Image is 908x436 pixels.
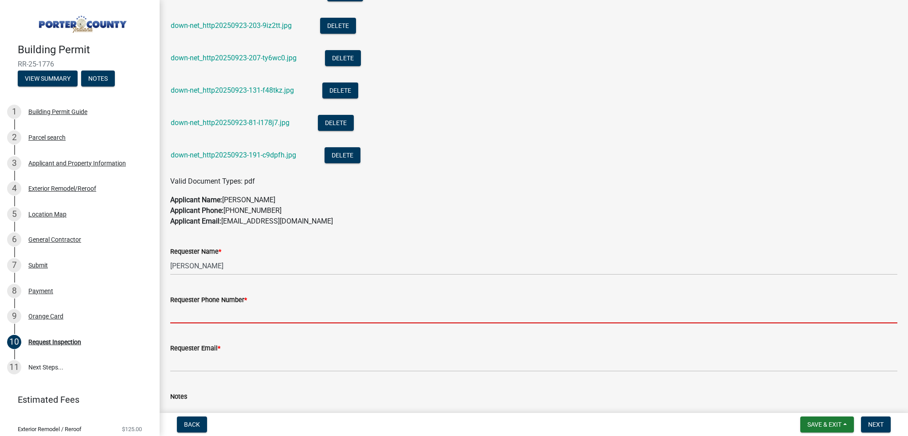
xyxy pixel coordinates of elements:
wm-modal-confirm: Delete Document [320,22,356,31]
div: 6 [7,232,21,247]
wm-modal-confirm: Summary [18,75,78,82]
div: Parcel search [28,134,66,141]
div: 11 [7,360,21,374]
span: Save & Exit [807,421,841,428]
span: Next [868,421,884,428]
div: Exterior Remodel/Reroof [28,185,96,192]
button: Next [861,416,891,432]
div: Applicant and Property Information [28,160,126,166]
a: down-net_http20250923-131-f48tkz.jpg [171,86,294,94]
span: $125.00 [122,426,142,432]
a: down-net_http20250923-203-9iz2tt.jpg [171,21,292,30]
div: 7 [7,258,21,272]
label: Notes [170,394,187,400]
span: Back [184,421,200,428]
label: Requester Email [170,346,220,352]
div: Request Inspection [28,339,81,345]
h4: Building Permit [18,43,153,56]
div: 3 [7,156,21,170]
div: 10 [7,335,21,349]
div: 5 [7,207,21,221]
div: 2 [7,130,21,145]
strong: Applicant Phone: [170,206,223,215]
a: down-net_http20250923-191-c9dpfh.jpg [171,151,296,159]
div: Submit [28,262,48,268]
div: General Contractor [28,236,81,243]
div: Payment [28,288,53,294]
button: View Summary [18,71,78,86]
button: Delete [325,147,360,163]
wm-modal-confirm: Delete Document [322,87,358,95]
a: Estimated Fees [7,391,145,409]
span: Valid Document Types: pdf [170,177,255,185]
div: 4 [7,181,21,196]
button: Save & Exit [800,416,854,432]
img: Porter County, Indiana [18,9,145,34]
button: Delete [318,115,354,131]
wm-modal-confirm: Delete Document [318,119,354,128]
div: Orange Card [28,313,63,319]
button: Back [177,416,207,432]
div: 1 [7,105,21,119]
div: 8 [7,284,21,298]
wm-modal-confirm: Delete Document [325,55,361,63]
strong: Applicant Name: [170,196,222,204]
button: Notes [81,71,115,86]
button: Delete [325,50,361,66]
wm-modal-confirm: Delete Document [325,152,360,160]
button: Delete [322,82,358,98]
a: down-net_http20250923-81-l178j7.jpg [171,118,290,127]
a: down-net_http20250923-207-ty6wc0.jpg [171,54,297,62]
strong: Applicant Email: [170,217,221,225]
label: Requester Phone Number [170,297,247,303]
button: Delete [320,18,356,34]
div: Building Permit Guide [28,109,87,115]
label: Requester Name [170,249,221,255]
span: RR-25-1776 [18,60,142,68]
div: 9 [7,309,21,323]
span: Exterior Remodel / Reroof [18,426,82,432]
wm-modal-confirm: Notes [81,75,115,82]
div: Location Map [28,211,67,217]
p: [PERSON_NAME] [PHONE_NUMBER] [EMAIL_ADDRESS][DOMAIN_NAME] [170,195,897,227]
